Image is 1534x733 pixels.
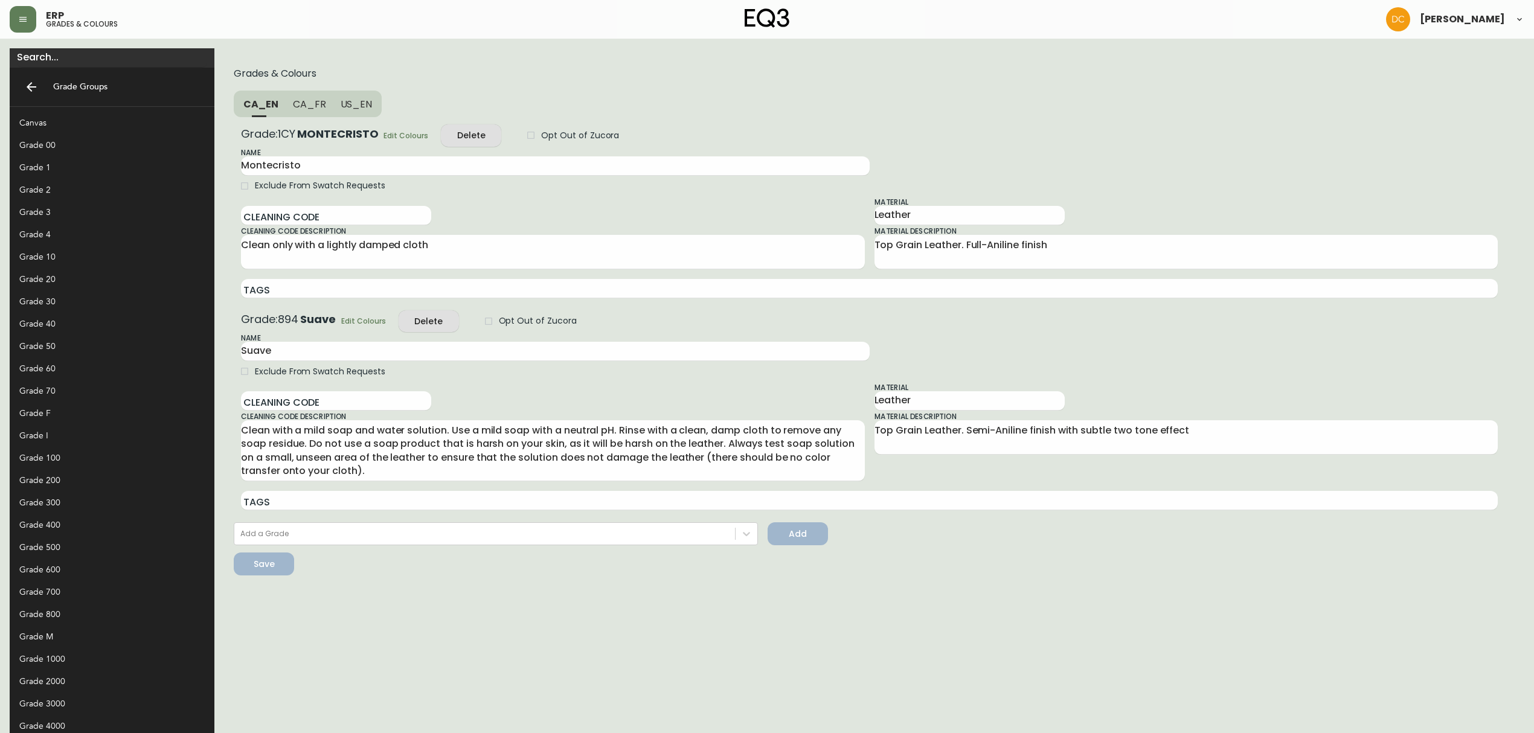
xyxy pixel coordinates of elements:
[10,268,214,290] div: Grade 20
[19,117,185,129] div: Canvas
[293,98,326,110] span: CA_FR
[255,365,385,378] span: Exclude From Swatch Requests
[10,693,214,715] div: Grade 3000
[19,340,185,353] div: Grade 50
[241,126,295,141] span: Grade: 1CY
[17,72,46,101] a: Back
[10,380,214,402] div: Grade 70
[297,126,378,141] b: MONTECRISTO
[541,129,619,142] span: Opt Out of Zucora
[10,156,214,179] div: Grade 1
[10,424,214,447] div: Grade I
[10,626,214,648] div: Grade M
[457,128,486,143] div: Delete
[19,653,185,665] div: Grade 1000
[10,447,214,469] div: Grade 100
[19,318,185,330] div: Grade 40
[19,251,185,263] div: Grade 10
[241,424,865,477] textarea: Clean with a mild soap and water solution. Use a mild soap with a neutral pH. Rinse with a clean,...
[17,48,207,68] input: Search...
[10,134,214,156] div: Grade 00
[383,129,428,142] span: Edit Colours
[19,474,185,487] div: Grade 200
[19,295,185,308] div: Grade 30
[19,496,185,509] div: Grade 300
[399,310,459,333] button: Delete
[243,98,278,110] span: CA_EN
[10,290,214,313] div: Grade 30
[19,675,185,688] div: Grade 2000
[10,201,214,223] div: Grade 3
[414,314,443,329] div: Delete
[745,8,789,28] img: logo
[19,206,185,219] div: Grade 3
[19,362,185,375] div: Grade 60
[1386,7,1410,31] img: 7eb451d6983258353faa3212700b340b
[46,21,118,28] h5: grades & colours
[19,519,185,531] div: Grade 400
[19,407,185,420] div: Grade F
[875,424,1498,450] textarea: Top Grain Leather. Semi-Aniline finish with subtle two tone effect
[19,228,185,241] div: Grade 4
[10,313,214,335] div: Grade 40
[19,720,185,732] div: Grade 4000
[338,314,389,328] button: Edit Colours
[241,312,298,327] span: Grade: 894
[10,469,214,491] div: Grade 200
[19,630,185,643] div: Grade M
[255,179,385,192] span: Exclude From Swatch Requests
[10,246,214,268] div: Grade 10
[19,273,185,286] div: Grade 20
[10,335,214,357] div: Grade 50
[10,581,214,603] div: Grade 700
[19,139,185,152] div: Grade 00
[10,402,214,424] div: Grade F
[341,98,373,110] span: US_EN
[19,608,185,621] div: Grade 800
[441,124,501,147] button: Delete
[19,429,185,442] div: Grade I
[380,128,431,142] button: Edit Colours
[241,238,865,265] textarea: Clean only with a lightly damped cloth
[234,68,1505,80] h5: Grades & Colours
[19,563,185,576] div: Grade 600
[10,223,214,246] div: Grade 4
[19,586,185,598] div: Grade 700
[46,11,64,21] span: ERP
[19,697,185,710] div: Grade 3000
[875,238,1498,265] textarea: Top Grain Leather. Full-Aniline finish
[240,528,289,539] div: Add a Grade
[19,541,185,554] div: Grade 500
[341,315,386,327] span: Edit Colours
[53,80,108,94] h6: Grade Groups
[300,312,336,327] b: Suave
[19,452,185,464] div: Grade 100
[10,670,214,693] div: Grade 2000
[10,179,214,201] div: Grade 2
[10,603,214,626] div: Grade 800
[19,184,185,196] div: Grade 2
[19,161,185,174] div: Grade 1
[499,315,577,327] span: Opt Out of Zucora
[10,357,214,380] div: Grade 60
[10,514,214,536] div: Grade 400
[19,385,185,397] div: Grade 70
[1420,14,1505,24] span: [PERSON_NAME]
[10,112,214,134] div: Canvas
[10,648,214,670] div: Grade 1000
[10,491,214,514] div: Grade 300
[10,559,214,581] div: Grade 600
[10,536,214,559] div: Grade 500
